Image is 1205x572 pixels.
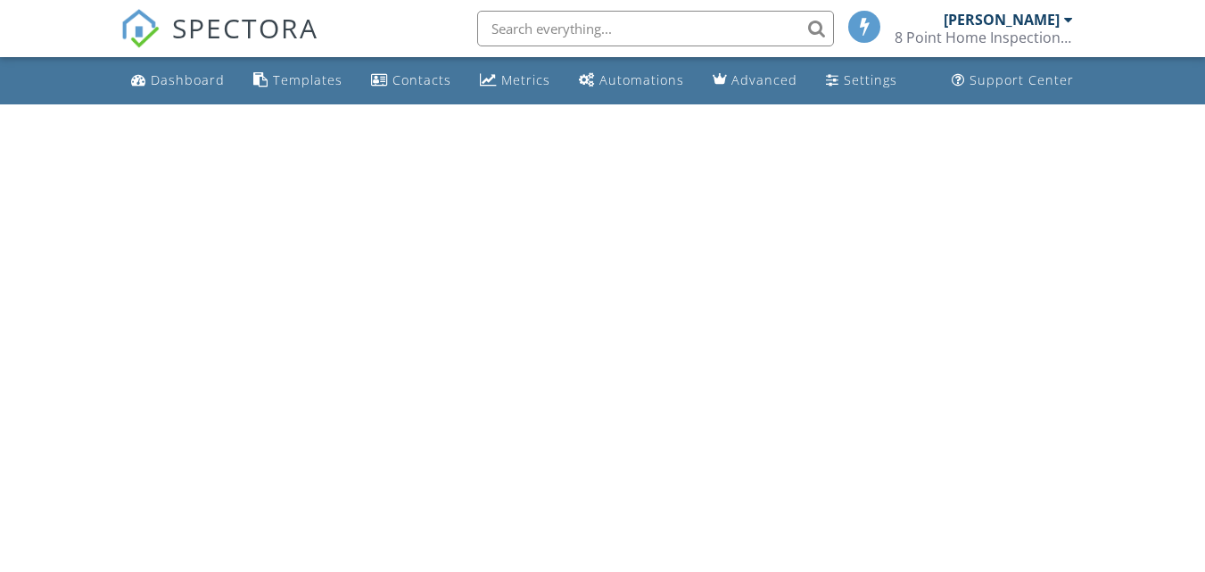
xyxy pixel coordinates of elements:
a: Dashboard [124,64,232,97]
a: Automations (Basic) [572,64,691,97]
div: Metrics [501,71,550,88]
span: SPECTORA [172,9,318,46]
div: Templates [273,71,343,88]
div: Dashboard [151,71,225,88]
div: Contacts [392,71,451,88]
div: Support Center [970,71,1074,88]
div: [PERSON_NAME] [944,11,1060,29]
input: Search everything... [477,11,834,46]
div: Automations [599,71,684,88]
img: The Best Home Inspection Software - Spectora [120,9,160,48]
div: 8 Point Home Inspections LLC [895,29,1073,46]
a: Templates [246,64,350,97]
a: Metrics [473,64,557,97]
div: Settings [844,71,897,88]
a: Advanced [706,64,805,97]
div: Advanced [731,71,797,88]
a: Support Center [945,64,1081,97]
a: Settings [819,64,904,97]
a: SPECTORA [120,24,318,62]
a: Contacts [364,64,458,97]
